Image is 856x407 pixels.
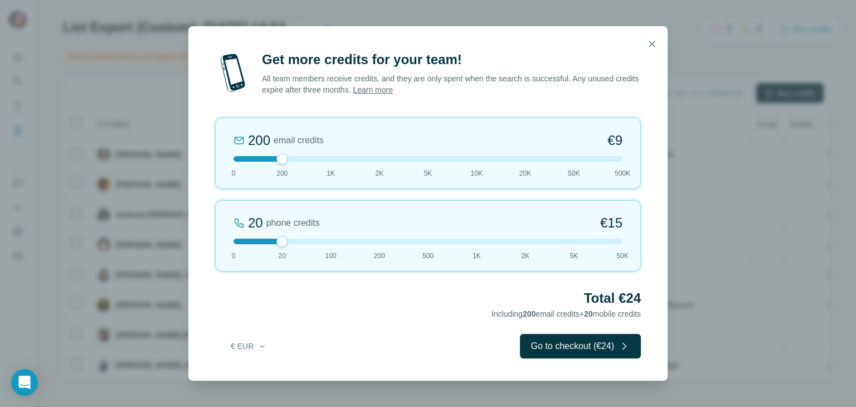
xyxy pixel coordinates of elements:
[266,216,320,230] span: phone credits
[274,134,324,147] span: email credits
[232,251,236,261] span: 0
[520,334,641,358] button: Go to checkout (€24)
[607,132,622,149] span: €9
[232,168,236,178] span: 0
[276,168,288,178] span: 200
[584,309,593,318] span: 20
[471,168,483,178] span: 10K
[327,168,335,178] span: 1K
[521,251,529,261] span: 2K
[616,251,628,261] span: 50K
[523,309,536,318] span: 200
[11,369,38,396] div: Open Intercom Messenger
[215,289,641,307] h2: Total €24
[248,214,263,232] div: 20
[422,251,434,261] span: 500
[600,214,622,232] span: €15
[223,336,275,356] button: € EUR
[519,168,531,178] span: 20K
[262,73,641,95] p: All team members receive credits, and they are only spent when the search is successful. Any unus...
[374,251,385,261] span: 200
[375,168,383,178] span: 2K
[279,251,286,261] span: 20
[615,168,630,178] span: 500K
[248,132,270,149] div: 200
[473,251,481,261] span: 1K
[325,251,336,261] span: 100
[353,85,393,94] a: Learn more
[570,251,578,261] span: 5K
[492,309,641,318] span: Including email credits + mobile credits
[215,51,251,95] img: mobile-phone
[568,168,580,178] span: 50K
[424,168,432,178] span: 5K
